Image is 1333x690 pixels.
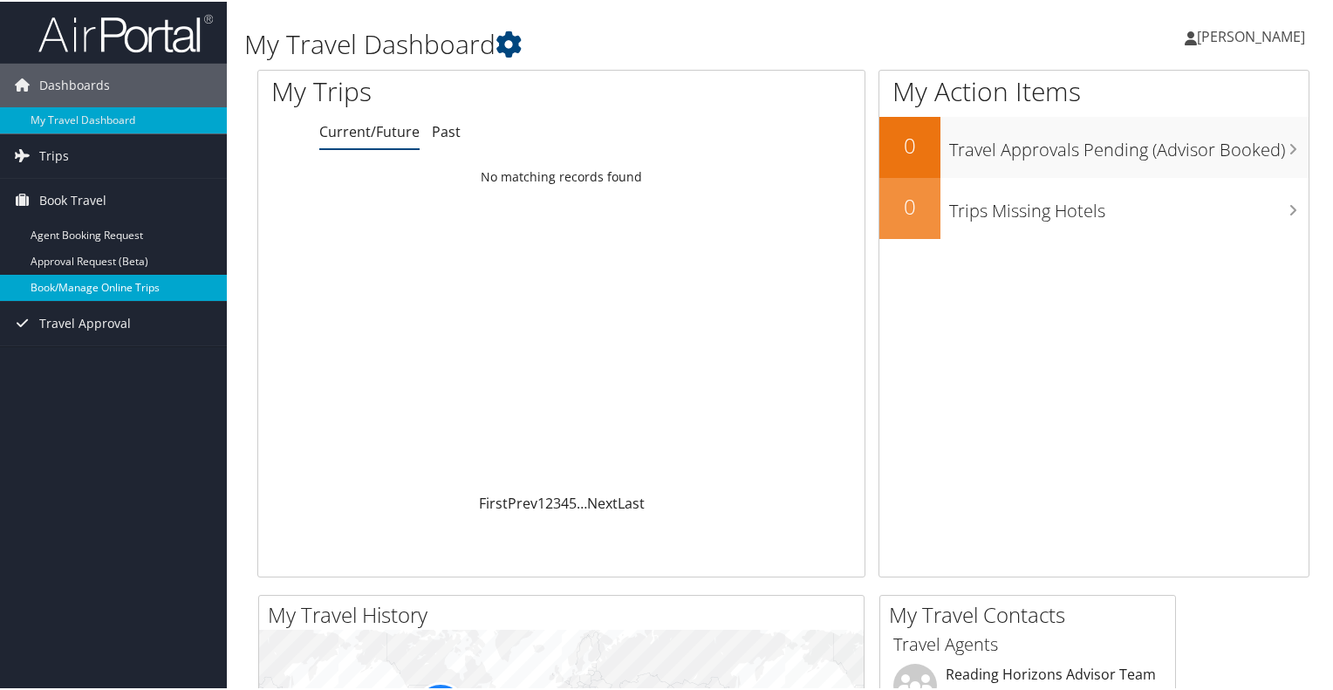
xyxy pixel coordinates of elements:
td: No matching records found [258,160,865,191]
a: 5 [569,492,577,511]
a: 3 [553,492,561,511]
a: 0Trips Missing Hotels [879,176,1309,237]
h3: Trips Missing Hotels [949,188,1309,222]
h2: 0 [879,190,940,220]
span: … [577,492,587,511]
h1: My Travel Dashboard [244,24,963,61]
h1: My Action Items [879,72,1309,108]
a: Next [587,492,618,511]
a: 0Travel Approvals Pending (Advisor Booked) [879,115,1309,176]
h2: My Travel Contacts [889,598,1175,628]
h3: Travel Agents [893,631,1162,655]
a: 2 [545,492,553,511]
a: Current/Future [319,120,420,140]
span: Book Travel [39,177,106,221]
h1: My Trips [271,72,599,108]
a: Prev [508,492,537,511]
a: First [479,492,508,511]
a: Past [432,120,461,140]
a: [PERSON_NAME] [1185,9,1323,61]
a: 4 [561,492,569,511]
span: [PERSON_NAME] [1197,25,1305,44]
h2: 0 [879,129,940,159]
span: Travel Approval [39,300,131,344]
a: Last [618,492,645,511]
img: airportal-logo.png [38,11,213,52]
span: Trips [39,133,69,176]
span: Dashboards [39,62,110,106]
a: 1 [537,492,545,511]
h3: Travel Approvals Pending (Advisor Booked) [949,127,1309,161]
h2: My Travel History [268,598,864,628]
